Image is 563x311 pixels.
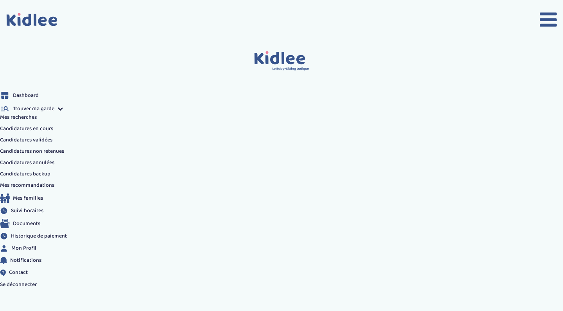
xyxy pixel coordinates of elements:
[13,220,40,228] span: Documents
[10,256,41,265] span: Notifications
[13,105,54,113] span: Trouver ma garde
[9,268,28,277] span: Contact
[11,207,43,215] span: Suivi horaires
[254,51,309,71] img: logo.svg
[11,232,67,240] span: Historique de paiement
[13,91,39,100] span: Dashboard
[13,194,43,202] span: Mes familles
[11,244,36,252] span: Mon Profil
